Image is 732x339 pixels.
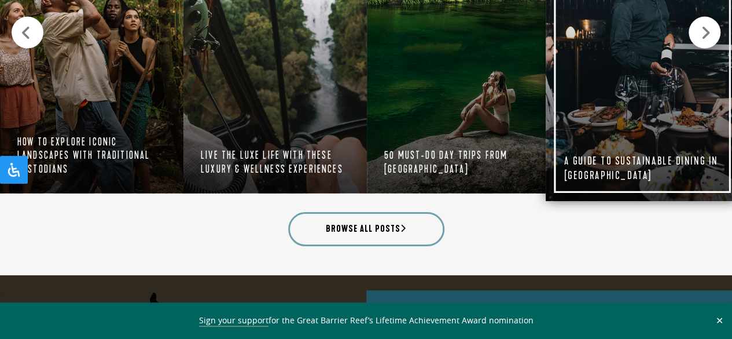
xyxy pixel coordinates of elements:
[7,163,21,177] svg: Open Accessibility Panel
[288,212,444,246] a: Browse all posts
[199,315,534,327] span: for the Great Barrier Reef’s Lifetime Achievement Award nomination
[222,298,292,318] text: DARWIN
[199,315,268,327] a: Sign your support
[713,315,726,326] button: Close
